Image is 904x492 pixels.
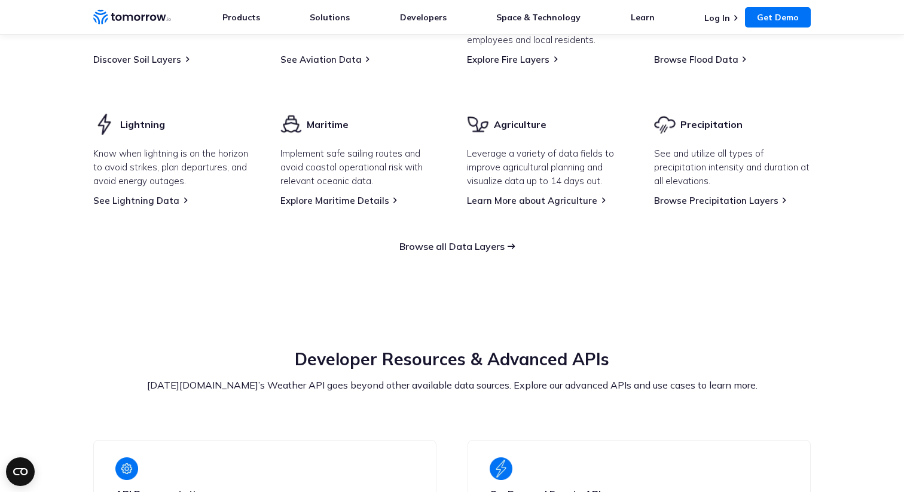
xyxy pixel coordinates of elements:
h3: Lightning [120,118,165,131]
a: See Aviation Data [280,54,362,65]
a: Explore Fire Layers [467,54,549,65]
a: See Lightning Data [93,195,179,206]
a: Discover Soil Layers [93,54,181,65]
a: Space & Technology [496,12,581,23]
button: Open CMP widget [6,457,35,486]
a: Learn [631,12,655,23]
a: Get Demo [745,7,811,27]
a: Explore Maritime Details [280,195,389,206]
h3: Agriculture [494,118,546,131]
a: Home link [93,8,171,26]
h3: Precipitation [680,118,743,131]
p: Leverage a variety of data fields to improve agricultural planning and visualize data up to 14 da... [467,146,624,188]
a: Learn More about Agriculture [467,195,597,206]
p: [DATE][DOMAIN_NAME]’s Weather API goes beyond other available data sources. Explore our advanced ... [93,378,811,392]
a: Solutions [310,12,350,23]
a: Browse all Data Layers [399,240,505,252]
a: Developers [400,12,447,23]
a: Browse Flood Data [654,54,738,65]
p: See and utilize all types of precipitation intensity and duration at all elevations. [654,146,811,188]
h2: Developer Resources & Advanced APIs [93,348,811,371]
a: Log In [704,13,730,23]
h3: Maritime [307,118,349,131]
p: Know when lightning is on the horizon to avoid strikes, plan departures, and avoid energy outages. [93,146,251,188]
p: Implement safe sailing routes and avoid coastal operational risk with relevant oceanic data. [280,146,438,188]
a: Products [222,12,260,23]
a: Browse Precipitation Layers [654,195,778,206]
